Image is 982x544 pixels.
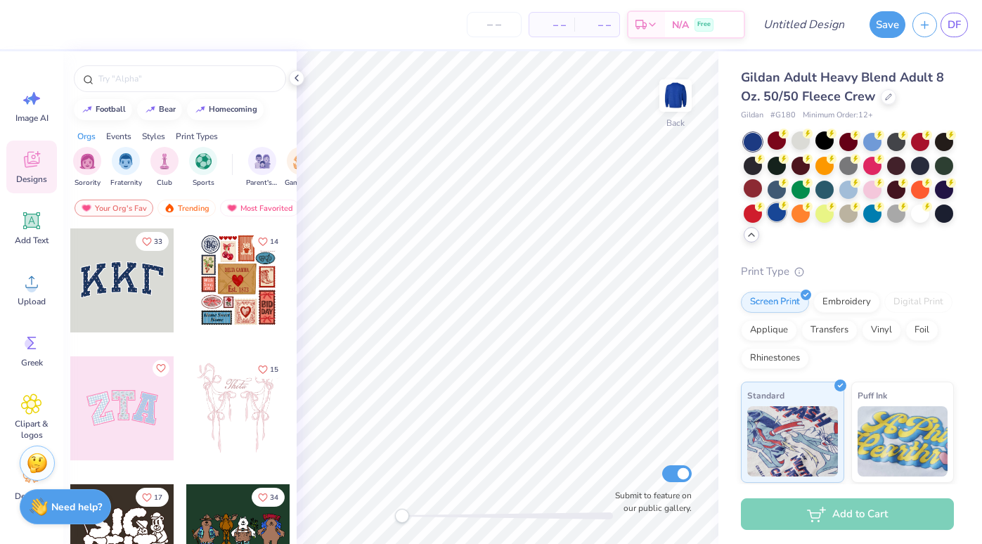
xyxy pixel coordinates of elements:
[246,178,278,188] span: Parent's Weekend
[75,200,153,216] div: Your Org's Fav
[661,82,690,110] img: Back
[110,147,142,188] div: filter for Fraternity
[15,235,49,246] span: Add Text
[538,18,566,32] span: – –
[285,178,317,188] span: Game Day
[145,105,156,114] img: trend_line.gif
[187,99,264,120] button: homecoming
[97,72,277,86] input: Try "Alpha"
[697,20,711,30] span: Free
[672,18,689,32] span: N/A
[803,110,873,122] span: Minimum Order: 12 +
[136,488,169,507] button: Like
[741,264,954,280] div: Print Type
[246,147,278,188] button: filter button
[293,153,309,169] img: Game Day Image
[270,238,278,245] span: 14
[81,203,92,213] img: most_fav.gif
[905,320,938,341] div: Foil
[189,147,217,188] button: filter button
[941,13,968,37] a: DF
[246,147,278,188] div: filter for Parent's Weekend
[153,360,169,377] button: Like
[948,17,961,33] span: DF
[884,292,952,313] div: Digital Print
[51,500,102,514] strong: Need help?
[154,238,162,245] span: 33
[73,147,101,188] div: filter for Sorority
[157,153,172,169] img: Club Image
[752,11,855,39] input: Untitled Design
[157,200,216,216] div: Trending
[8,418,55,441] span: Clipart & logos
[193,178,214,188] span: Sports
[220,200,299,216] div: Most Favorited
[209,105,257,113] div: homecoming
[252,360,285,379] button: Like
[666,117,685,129] div: Back
[73,147,101,188] button: filter button
[195,153,212,169] img: Sports Image
[157,178,172,188] span: Club
[137,99,182,120] button: bear
[813,292,880,313] div: Embroidery
[82,105,93,114] img: trend_line.gif
[110,178,142,188] span: Fraternity
[252,488,285,507] button: Like
[75,178,101,188] span: Sorority
[226,203,238,213] img: most_fav.gif
[870,11,905,38] button: Save
[741,292,809,313] div: Screen Print
[252,232,285,251] button: Like
[285,147,317,188] button: filter button
[254,153,271,169] img: Parent's Weekend Image
[136,232,169,251] button: Like
[15,112,49,124] span: Image AI
[16,174,47,185] span: Designs
[195,105,206,114] img: trend_line.gif
[770,110,796,122] span: # G180
[741,348,809,369] div: Rhinestones
[747,388,784,403] span: Standard
[858,388,887,403] span: Puff Ink
[96,105,126,113] div: football
[150,147,179,188] div: filter for Club
[801,320,858,341] div: Transfers
[270,366,278,373] span: 15
[18,296,46,307] span: Upload
[858,406,948,477] img: Puff Ink
[154,494,162,501] span: 17
[21,357,43,368] span: Greek
[142,130,165,143] div: Styles
[77,130,96,143] div: Orgs
[74,99,132,120] button: football
[15,491,49,502] span: Decorate
[862,320,901,341] div: Vinyl
[79,153,96,169] img: Sorority Image
[741,320,797,341] div: Applique
[189,147,217,188] div: filter for Sports
[583,18,611,32] span: – –
[106,130,131,143] div: Events
[607,489,692,514] label: Submit to feature on our public gallery.
[176,130,218,143] div: Print Types
[395,509,409,523] div: Accessibility label
[741,69,944,105] span: Gildan Adult Heavy Blend Adult 8 Oz. 50/50 Fleece Crew
[118,153,134,169] img: Fraternity Image
[159,105,176,113] div: bear
[285,147,317,188] div: filter for Game Day
[747,406,838,477] img: Standard
[270,494,278,501] span: 34
[164,203,175,213] img: trending.gif
[467,12,522,37] input: – –
[110,147,142,188] button: filter button
[150,147,179,188] button: filter button
[741,110,763,122] span: Gildan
